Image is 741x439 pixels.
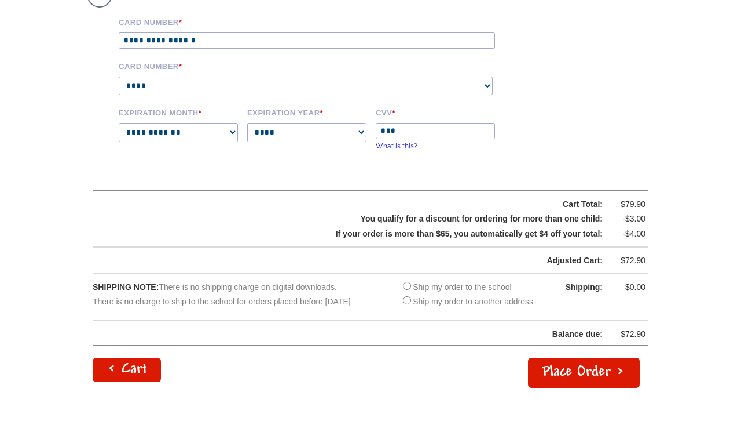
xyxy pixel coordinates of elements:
[611,227,645,241] div: -$4.00
[93,282,159,292] span: SHIPPING NOTE:
[376,142,417,150] a: What is this?
[611,280,645,295] div: $0.00
[119,16,512,27] label: Card Number
[545,280,603,295] div: Shipping:
[376,107,496,117] label: CVV
[400,280,533,309] div: Ship my order to the school Ship my order to another address
[93,280,357,309] div: There is no shipping charge on digital downloads. There is no charge to ship to the school for or...
[93,327,603,342] div: Balance due:
[611,327,645,342] div: $72.90
[93,358,161,382] a: < Cart
[122,227,603,241] div: If your order is more than $65, you automatically get $4 off your total:
[122,212,603,226] div: You qualify for a discount for ordering for more than one child:
[119,107,239,117] label: Expiration Month
[122,253,603,268] div: Adjusted Cart:
[611,253,645,268] div: $72.90
[122,197,603,212] div: Cart Total:
[611,212,645,226] div: -$3.00
[528,358,640,388] button: Place Order >
[247,107,368,117] label: Expiration Year
[119,60,512,71] label: Card Number
[611,197,645,212] div: $79.90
